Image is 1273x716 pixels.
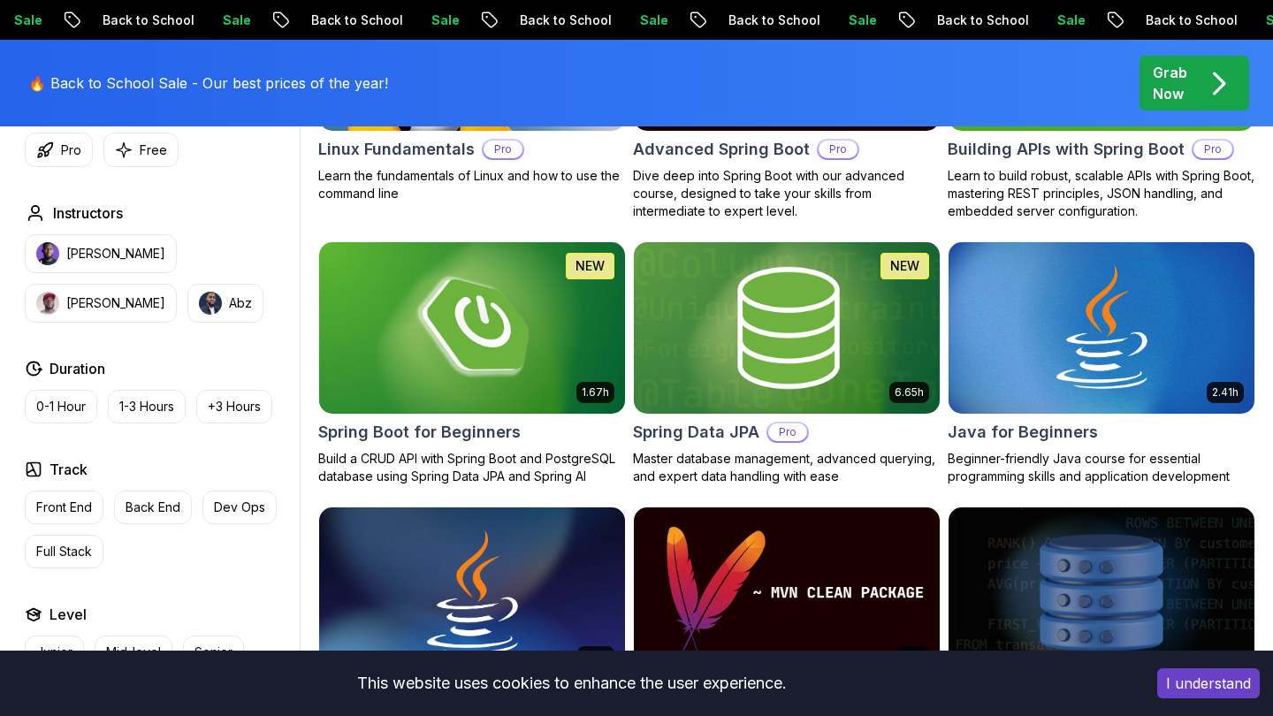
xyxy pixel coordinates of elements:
button: Full Stack [25,535,103,568]
p: NEW [890,257,919,275]
p: Front End [36,499,92,516]
h2: Track [50,459,88,480]
p: [PERSON_NAME] [66,245,165,263]
img: Advanced Databases card [949,507,1254,679]
p: Junior [36,644,72,661]
button: Senior [183,636,244,669]
button: +3 Hours [196,390,272,423]
button: 1-3 Hours [108,390,186,423]
p: 6.65h [895,385,924,400]
p: Back to School [709,11,829,29]
button: Back End [114,491,192,524]
p: NEW [576,257,605,275]
p: Dive deep into Spring Boot with our advanced course, designed to take your skills from intermedia... [633,167,941,220]
button: Accept cookies [1157,668,1260,698]
div: This website uses cookies to enhance the user experience. [13,664,1131,703]
button: Dev Ops [202,491,277,524]
button: 0-1 Hour [25,390,97,423]
p: Pro [1193,141,1232,158]
a: Spring Data JPA card6.65hNEWSpring Data JPAProMaster database management, advanced querying, and ... [633,241,941,485]
p: Sale [829,11,886,29]
p: 1.67h [582,385,609,400]
button: Junior [25,636,84,669]
p: 0-1 Hour [36,398,86,415]
p: Back to School [292,11,412,29]
img: instructor img [199,292,222,315]
img: instructor img [36,292,59,315]
img: Maven Essentials card [634,507,940,679]
p: Mid-level [106,644,161,661]
p: Build a CRUD API with Spring Boot and PostgreSQL database using Spring Data JPA and Spring AI [318,450,626,485]
button: Front End [25,491,103,524]
p: Pro [484,141,522,158]
button: instructor img[PERSON_NAME] [25,284,177,323]
h2: Advanced Spring Boot [633,137,810,162]
h2: Linux Fundamentals [318,137,475,162]
p: Free [140,141,167,159]
h2: Duration [50,358,105,379]
p: Sale [203,11,260,29]
h2: Level [50,604,87,625]
p: Beginner-friendly Java course for essential programming skills and application development [948,450,1255,485]
p: 1-3 Hours [119,398,174,415]
img: instructor img [36,242,59,265]
p: Senior [194,644,232,661]
img: Java for Beginners card [949,242,1254,414]
p: 🔥 Back to School Sale - Our best prices of the year! [28,72,388,94]
p: Full Stack [36,543,92,560]
p: Sale [1038,11,1094,29]
button: instructor img[PERSON_NAME] [25,234,177,273]
p: Back to School [1126,11,1246,29]
h2: Spring Data JPA [633,420,759,445]
p: Pro [768,423,807,441]
p: Back to School [918,11,1038,29]
p: Dev Ops [214,499,265,516]
p: Back End [126,499,180,516]
h2: Spring Boot for Beginners [318,420,521,445]
p: 2.41h [1212,385,1239,400]
a: Spring Boot for Beginners card1.67hNEWSpring Boot for BeginnersBuild a CRUD API with Spring Boot ... [318,241,626,485]
p: Sale [412,11,469,29]
p: Sale [621,11,677,29]
p: +3 Hours [208,398,261,415]
h2: Building APIs with Spring Boot [948,137,1185,162]
button: Mid-level [95,636,172,669]
h2: Instructors [53,202,123,224]
button: Free [103,133,179,167]
h2: Java for Beginners [948,420,1098,445]
button: instructor imgAbz [187,284,263,323]
p: Pro [819,141,858,158]
p: [PERSON_NAME] [66,294,165,312]
img: Spring Data JPA card [626,238,947,417]
p: Back to School [83,11,203,29]
p: Master database management, advanced querying, and expert data handling with ease [633,450,941,485]
p: Back to School [500,11,621,29]
a: Java for Beginners card2.41hJava for BeginnersBeginner-friendly Java course for essential program... [948,241,1255,485]
p: Grab Now [1153,62,1187,104]
p: Learn the fundamentals of Linux and how to use the command line [318,167,626,202]
p: Pro [61,141,81,159]
p: Learn to build robust, scalable APIs with Spring Boot, mastering REST principles, JSON handling, ... [948,167,1255,220]
button: Pro [25,133,93,167]
img: Java for Developers card [319,507,625,679]
p: Abz [229,294,252,312]
img: Spring Boot for Beginners card [319,242,625,414]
